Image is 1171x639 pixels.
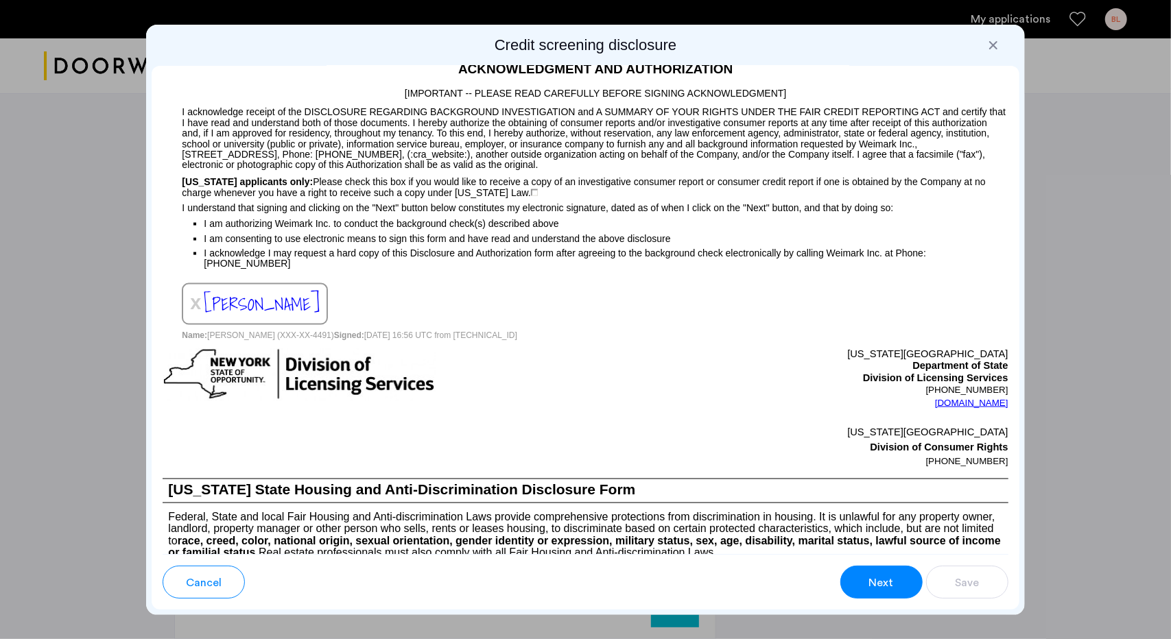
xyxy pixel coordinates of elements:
[168,535,1000,559] b: race, creed, color, national origin, sexual orientation, gender identity or expression, military ...
[586,348,1008,361] p: [US_STATE][GEOGRAPHIC_DATA]
[163,325,1008,341] p: [PERSON_NAME] (XXX-XX-4491) [DATE] 16:56 UTC from [TECHNICAL_ID]
[204,248,1008,269] p: I acknowledge I may request a hard copy of this Disclosure and Authorization form after agreeing ...
[163,79,1008,101] p: [IMPORTANT -- PLEASE READ CAREFULLY BEFORE SIGNING ACKNOWLEDGMENT]
[163,101,1008,171] p: I acknowledge receipt of the DISCLOSURE REGARDING BACKGROUND INVESTIGATION and A SUMMARY OF YOUR ...
[163,348,436,401] img: new-york-logo.png
[163,479,1008,503] h1: [US_STATE] State Housing and Anti-Discrimination Disclosure Form
[182,176,313,187] span: [US_STATE] applicants only:
[152,36,1019,55] h2: Credit screening disclosure
[204,214,1008,231] p: I am authorizing Weimark Inc. to conduct the background check(s) described above
[935,396,1008,410] a: [DOMAIN_NAME]
[163,566,245,599] button: button
[204,290,320,318] span: [PERSON_NAME]
[586,424,1008,439] p: [US_STATE][GEOGRAPHIC_DATA]
[840,566,923,599] button: button
[586,372,1008,385] p: Division of Licensing Services
[955,575,979,591] span: Save
[163,503,1008,559] p: Federal, State and local Fair Housing and Anti-discrimination Laws provide comprehensive protecti...
[186,575,222,591] span: Cancel
[182,330,207,340] span: Name:
[586,360,1008,372] p: Department of State
[190,291,201,313] span: x
[531,189,538,196] img: 4LAxfPwtD6BVinC2vKR9tPz10Xbrctccj4YAocJUAAAAASUVORK5CYIIA
[586,385,1008,396] p: [PHONE_NUMBER]
[163,60,1008,80] h2: ACKNOWLEDGMENT AND AUTHORIZATION
[334,330,364,340] span: Signed:
[204,231,1008,246] p: I am consenting to use electronic means to sign this form and have read and understand the above ...
[586,455,1008,468] p: [PHONE_NUMBER]
[163,171,1008,199] p: Please check this box if you would like to receive a copy of an investigative consumer report or ...
[926,566,1008,599] button: button
[869,575,894,591] span: Next
[586,439,1008,455] p: Division of Consumer Rights
[163,198,1008,213] p: I understand that signing and clicking on the "Next" button below constitutes my electronic signa...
